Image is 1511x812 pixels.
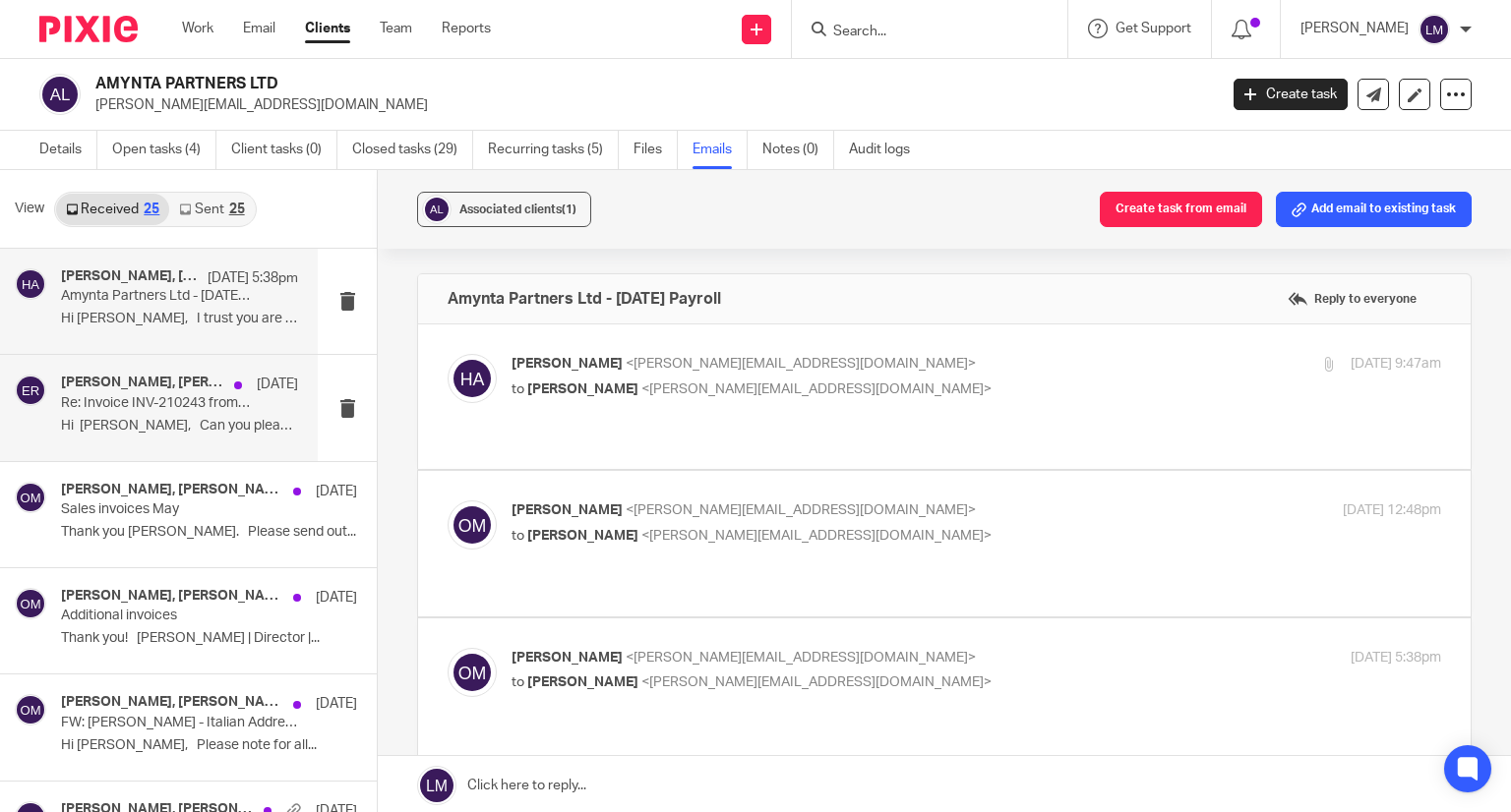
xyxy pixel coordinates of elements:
[626,357,976,371] span: <[PERSON_NAME][EMAIL_ADDRESS][DOMAIN_NAME]>
[112,131,216,169] a: Open tasks (4)
[61,608,298,624] p: Additional invoices
[169,194,254,225] a: Sent25
[95,95,1204,115] p: [PERSON_NAME][EMAIL_ADDRESS][DOMAIN_NAME]
[15,268,46,300] img: svg%3E
[275,250,363,264] span: 0204 539 1510
[181,206,285,221] span: Junior Accountant
[231,131,337,169] a: Client tasks (0)
[305,19,350,38] a: Clients
[61,375,224,391] h4: [PERSON_NAME], [PERSON_NAME], E R
[634,131,678,169] a: Files
[417,192,591,227] button: Associated clients(1)
[95,74,983,94] h2: AMYNTA PARTNERS LTD
[448,354,497,403] img: svg%3E
[488,131,619,169] a: Recurring tasks (5)
[849,131,925,169] a: Audit logs
[61,268,198,285] h4: [PERSON_NAME], [PERSON_NAME]
[512,675,524,689] span: to
[422,195,452,224] img: svg%3E
[762,131,834,169] a: Notes (0)
[448,500,497,550] img: svg%3E
[512,529,524,543] span: to
[352,131,473,169] a: Closed tasks (29)
[641,675,992,689] span: <[PERSON_NAME][EMAIL_ADDRESS][DOMAIN_NAME]>
[257,375,298,394] p: [DATE]
[1283,284,1421,314] label: Reply to everyone
[626,651,976,665] span: <[PERSON_NAME][EMAIL_ADDRESS][DOMAIN_NAME]>
[442,19,491,38] a: Reports
[181,271,220,286] b: Email:
[7,181,168,283] img: AD_4nXe9VVkA7eYOqWLT_teLFgw2LvLQwsPFZ4FdSV27kZNAzzzOAqxrTc9uLtSbKPXuqPR_unkXka6cIaG1gavWj22g7C30z...
[316,482,357,501] p: [DATE]
[1351,648,1441,668] p: [DATE] 5:38pm
[527,529,638,543] span: [PERSON_NAME]
[224,269,621,286] a: [PERSON_NAME][EMAIL_ADDRESS][DOMAIN_NAME]
[626,503,976,517] span: <[PERSON_NAME][EMAIL_ADDRESS][DOMAIN_NAME]>
[512,651,623,665] span: [PERSON_NAME]
[1351,354,1441,375] p: [DATE] 9:47am
[61,482,283,498] h4: [PERSON_NAME], [PERSON_NAME], [PERSON_NAME]
[61,311,298,327] p: Hi [PERSON_NAME], I trust you are well. ...
[61,501,298,518] p: Sales invoices May
[181,184,291,199] b: [PERSON_NAME]
[61,630,357,647] p: Thank you! [PERSON_NAME] | Director |...
[831,24,1008,41] input: Search
[61,588,283,605] h4: [PERSON_NAME], [PERSON_NAME]
[15,588,46,619] img: svg%3E
[15,482,46,513] img: svg%3E
[181,290,238,305] b: Address:
[61,288,251,305] p: Amynta Partners Ltd - [DATE] Payroll
[1419,14,1450,45] img: svg%3E
[1116,22,1191,35] span: Get Support
[15,694,46,725] img: svg%3E
[527,675,638,689] span: [PERSON_NAME]
[181,228,272,243] b: Office Number
[641,382,992,396] span: <[PERSON_NAME][EMAIL_ADDRESS][DOMAIN_NAME]>
[61,524,357,541] p: Thank you [PERSON_NAME]. Please send out...
[448,289,721,309] h4: Amynta Partners Ltd - [DATE] Payroll
[512,503,623,517] span: [PERSON_NAME]
[1234,79,1348,110] a: Create task
[39,131,97,169] a: Details
[182,19,213,38] a: Work
[380,19,412,38] a: Team
[279,228,367,243] span: 0204 539 8259
[1343,500,1441,521] p: [DATE] 12:48pm
[527,382,638,396] span: [PERSON_NAME]
[229,203,245,216] div: 25
[693,131,748,169] a: Emails
[316,694,357,714] p: [DATE]
[56,194,169,225] a: Received25
[1276,192,1472,227] button: Add email to existing task
[512,357,623,371] span: [PERSON_NAME]
[316,588,357,608] p: [DATE]
[459,203,576,215] span: Associated clients
[39,16,138,42] img: Pixie
[272,228,275,243] b: :
[15,375,46,406] img: svg%3E
[61,694,283,711] h4: [PERSON_NAME], [PERSON_NAME]
[181,287,620,306] p: [STREET_ADDRESS][PERSON_NAME]
[512,382,524,396] span: to
[39,74,81,115] img: svg%3E
[61,418,298,435] p: Hi [PERSON_NAME], Can you please...
[144,203,159,216] div: 25
[1100,192,1262,227] button: Create task from email
[641,529,992,543] span: <[PERSON_NAME][EMAIL_ADDRESS][DOMAIN_NAME]>
[61,737,357,754] p: Hi [PERSON_NAME], Please note for all...
[448,648,497,697] img: svg%3E
[181,250,275,264] b: Direct Number:
[208,268,298,288] p: [DATE] 5:38pm
[61,395,251,412] p: Re: Invoice INV-210243 from AMYNTA PARTNERS LTD for [PERSON_NAME]
[243,19,275,38] a: Email
[61,715,298,731] p: FW: [PERSON_NAME] - Italian Address
[1300,19,1409,38] p: [PERSON_NAME]
[15,199,44,219] span: View
[562,203,576,215] span: (1)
